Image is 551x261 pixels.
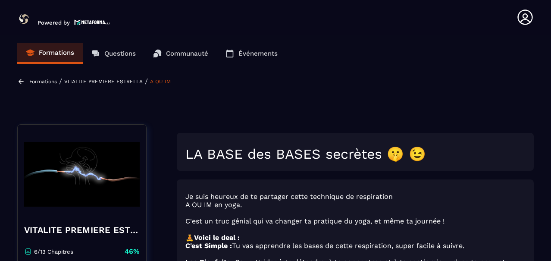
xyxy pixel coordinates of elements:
[24,131,140,217] img: banner
[17,12,31,26] img: logo-branding
[166,50,208,57] p: Communauté
[185,146,525,162] h1: LA BASE des BASES secrètes 🤫 😉
[150,79,171,85] a: A OU IM
[185,192,525,201] p: Je suis heureux de te partager cette technique de respiration
[83,43,144,64] a: Questions
[185,242,232,250] strong: C'est Simple :
[238,50,278,57] p: Événements
[34,248,73,255] p: 6/13 Chapitres
[104,50,136,57] p: Questions
[185,233,525,242] p: 🧘
[125,247,140,256] p: 46%
[59,77,62,85] span: /
[185,201,525,209] p: A OU IM en yoga.
[194,233,240,242] strong: Voici le deal :
[64,79,143,85] a: VITALITE PREMIERE ESTRELLA
[185,217,525,225] p: C'est un truc génial qui va changer ta pratique du yoga, et même ta journée !
[144,43,217,64] a: Communauté
[39,49,74,57] p: Formations
[17,43,83,64] a: Formations
[74,19,110,26] img: logo
[185,242,525,250] p: Tu vas apprendre les bases de cette respiration, super facile à suivre.
[38,19,70,26] p: Powered by
[217,43,286,64] a: Événements
[29,79,57,85] a: Formations
[24,224,140,236] h4: VITALITE PREMIERE ESTRELLA
[145,77,148,85] span: /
